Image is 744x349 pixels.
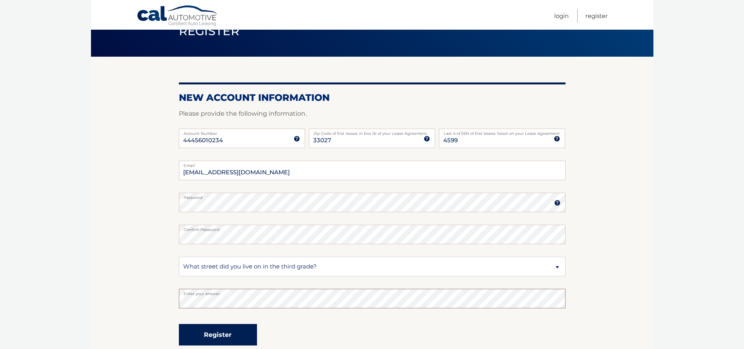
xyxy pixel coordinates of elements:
[179,129,305,148] input: Account Number
[179,324,257,345] button: Register
[179,225,566,231] label: Confirm Password
[179,24,240,38] span: Register
[179,193,566,199] label: Password
[554,9,569,22] a: Login
[179,289,566,295] label: Enter your answer
[439,129,565,148] input: SSN or EIN (last 4 digits only)
[179,161,566,180] input: Email
[439,129,565,135] label: Last 4 of SSN of first lessee listed on your Lease Agreement
[137,5,219,28] a: Cal Automotive
[424,136,430,142] img: tooltip.svg
[554,136,560,142] img: tooltip.svg
[179,161,566,167] label: Email
[309,129,435,135] label: Zip Code of first lessee in box 1b of your Lease Agreement
[294,136,300,142] img: tooltip.svg
[179,129,305,135] label: Account Number
[585,9,608,22] a: Register
[554,200,560,206] img: tooltip.svg
[309,129,435,148] input: Zip Code
[179,92,566,104] h2: New Account Information
[179,108,566,119] p: Please provide the following information.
